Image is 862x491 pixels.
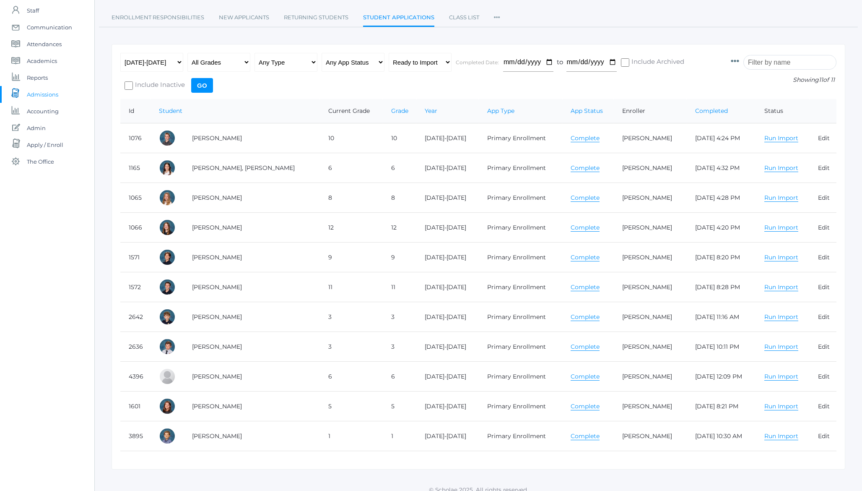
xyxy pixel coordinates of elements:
a: [PERSON_NAME], [PERSON_NAME] [192,164,295,172]
a: [PERSON_NAME] [622,194,672,201]
a: [PERSON_NAME] [622,283,672,291]
td: [DATE]-[DATE] [416,272,479,302]
a: Run Import [764,224,798,232]
span: Communication [27,19,72,36]
td: 9 [383,243,416,272]
a: Edit [818,373,830,380]
a: Complete [571,313,600,321]
td: Primary Enrollment [479,183,562,213]
a: [PERSON_NAME] [192,283,242,291]
a: Student [159,107,182,115]
a: Complete [571,432,600,440]
td: [DATE]-[DATE] [416,213,479,243]
a: Complete [571,224,600,232]
td: 1165 [120,153,151,183]
td: [DATE]-[DATE] [416,362,479,392]
td: 3 [383,332,416,362]
td: 2636 [120,332,151,362]
a: Complete [571,402,600,410]
a: [PERSON_NAME] [622,432,672,440]
a: Edit [818,253,830,261]
td: Primary Enrollment [479,153,562,183]
a: [PERSON_NAME] [622,402,672,410]
td: 11 [383,272,416,302]
a: Complete [571,373,600,381]
td: Primary Enrollment [479,302,562,332]
a: [PERSON_NAME] [622,343,672,350]
a: Run Import [764,402,798,410]
a: Edit [818,283,830,291]
th: Enroller [614,99,687,123]
label: Completed Date: [456,59,499,65]
td: [DATE]-[DATE] [416,153,479,183]
span: Accounting [27,103,59,120]
span: Apply / Enroll [27,136,63,153]
td: 11 [320,272,383,302]
a: Complete [571,283,600,291]
td: 1571 [120,243,151,272]
div: Ayla Smith [159,398,176,415]
input: Go [191,78,213,93]
td: 8 [320,183,383,213]
span: Admissions [27,86,58,103]
td: [DATE]-[DATE] [416,392,479,421]
td: 3895 [120,421,151,451]
a: Run Import [764,373,798,381]
td: [DATE] 10:11 PM [687,332,756,362]
td: [DATE] 12:09 PM [687,362,756,392]
span: Academics [27,52,57,69]
td: 3 [320,302,383,332]
a: Enrollment Responsibilities [112,9,204,26]
a: Edit [818,313,830,321]
div: Wiley Culver [159,338,176,355]
td: 2642 [120,302,151,332]
a: Complete [571,343,600,351]
a: Completed [695,107,728,115]
span: Include Inactive [133,80,185,91]
td: Primary Enrollment [479,421,562,451]
td: [DATE]-[DATE] [416,123,479,153]
a: [PERSON_NAME] [622,134,672,142]
td: [DATE] 8:28 PM [687,272,756,302]
td: 3 [383,302,416,332]
td: [DATE]-[DATE] [416,183,479,213]
a: [PERSON_NAME] [622,373,672,380]
div: Caleb Carpenter [159,308,176,325]
td: Primary Enrollment [479,332,562,362]
td: 1065 [120,183,151,213]
td: 1 [383,421,416,451]
a: [PERSON_NAME] [192,253,242,261]
a: App Status [571,107,603,115]
td: 5 [320,392,383,421]
td: 8 [383,183,416,213]
a: Complete [571,194,600,202]
td: [DATE] 4:28 PM [687,183,756,213]
a: Complete [571,164,600,172]
td: 6 [383,362,416,392]
a: Edit [818,224,830,231]
a: [PERSON_NAME] [622,313,672,321]
input: Include Archived [621,58,629,67]
a: Run Import [764,432,798,440]
a: Run Import [764,134,798,142]
div: MJ Mendoza [159,368,176,385]
div: Tatum Bradley [159,189,176,206]
td: [DATE] 8:21 PM [687,392,756,421]
th: Current Grade [320,99,383,123]
td: 12 [383,213,416,243]
div: Elias Bradley [159,130,176,146]
a: [PERSON_NAME] [622,224,672,231]
td: 5 [383,392,416,421]
a: [PERSON_NAME] [192,343,242,350]
a: Edit [818,134,830,142]
p: Showing of 11 [731,76,836,84]
a: Run Import [764,164,798,172]
span: Attendances [27,36,62,52]
span: 11 [819,76,823,84]
td: 12 [320,213,383,243]
td: [DATE] 10:30 AM [687,421,756,451]
td: 1076 [120,123,151,153]
a: Edit [818,432,830,440]
a: Complete [571,134,600,142]
td: Primary Enrollment [479,213,562,243]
